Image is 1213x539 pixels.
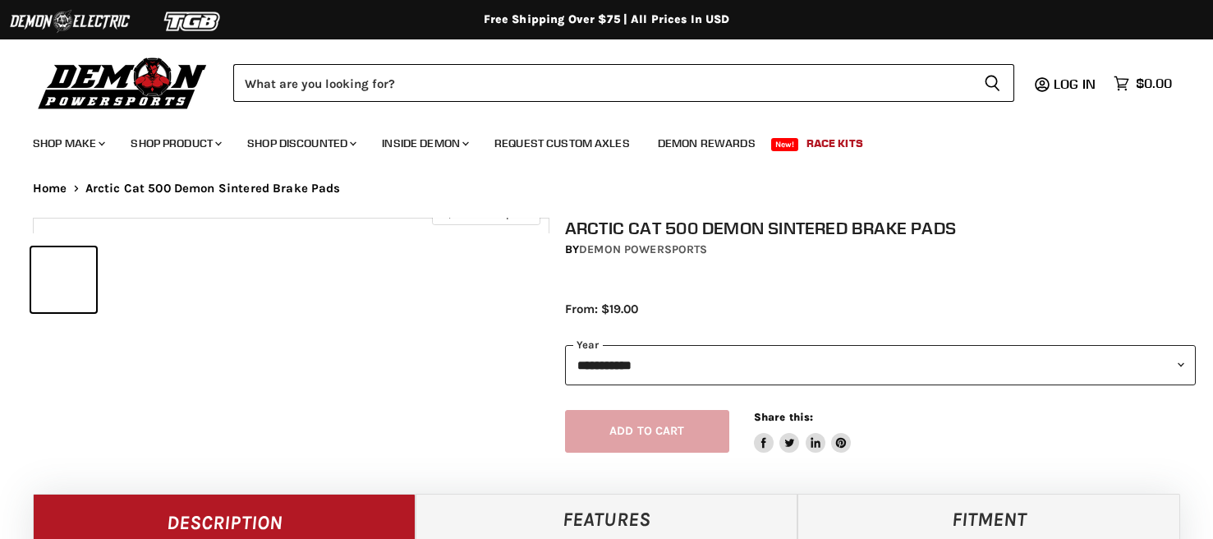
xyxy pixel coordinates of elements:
h1: Arctic Cat 500 Demon Sintered Brake Pads [565,218,1196,238]
ul: Main menu [21,120,1168,160]
a: Shop Make [21,127,115,160]
select: year [565,345,1196,385]
a: Inside Demon [370,127,479,160]
button: Search [971,64,1014,102]
span: New! [771,138,799,151]
span: From: $19.00 [565,302,638,316]
img: Demon Electric Logo 2 [8,6,131,37]
button: Arctic Cat 500 Demon Sintered Brake Pads thumbnail [101,247,166,312]
span: Arctic Cat 500 Demon Sintered Brake Pads [85,182,341,196]
a: Home [33,182,67,196]
a: Demon Powersports [579,242,707,256]
span: Share this: [754,411,813,423]
form: Product [233,64,1014,102]
a: Request Custom Axles [482,127,642,160]
img: Demon Powersports [33,53,213,112]
span: Click to expand [440,207,531,219]
a: Shop Discounted [235,127,366,160]
span: Log in [1054,76,1096,92]
img: TGB Logo 2 [131,6,255,37]
span: $0.00 [1136,76,1172,91]
a: Shop Product [118,127,232,160]
a: Demon Rewards [646,127,768,160]
a: Race Kits [794,127,875,160]
button: Arctic Cat 500 Demon Sintered Brake Pads thumbnail [31,247,96,312]
input: Search [233,64,971,102]
a: Log in [1046,76,1105,91]
aside: Share this: [754,410,852,454]
a: $0.00 [1105,71,1180,95]
div: by [565,241,1196,259]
